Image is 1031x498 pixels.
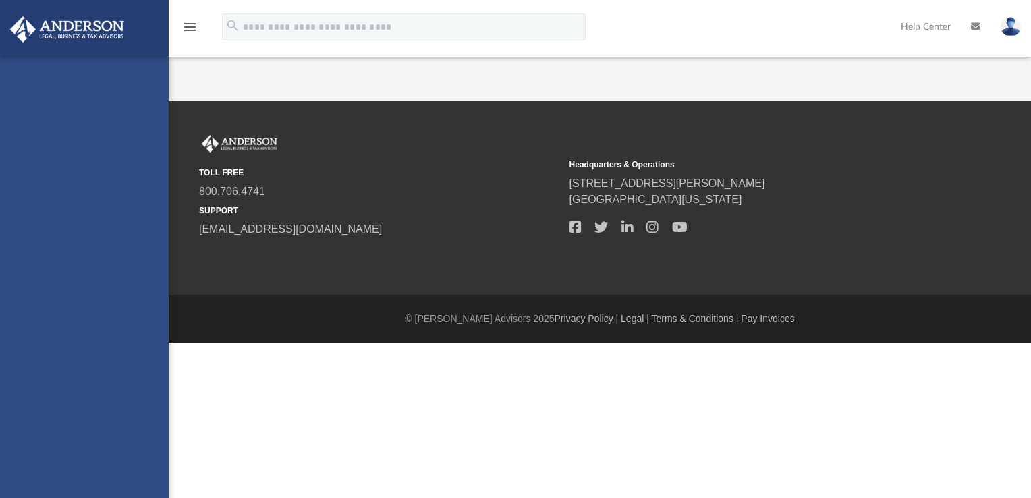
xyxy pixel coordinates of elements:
[569,194,742,205] a: [GEOGRAPHIC_DATA][US_STATE]
[169,312,1031,326] div: © [PERSON_NAME] Advisors 2025
[225,18,240,33] i: search
[652,313,739,324] a: Terms & Conditions |
[199,204,560,217] small: SUPPORT
[199,186,265,197] a: 800.706.4741
[182,19,198,35] i: menu
[6,16,128,43] img: Anderson Advisors Platinum Portal
[1001,17,1021,36] img: User Pic
[199,135,280,153] img: Anderson Advisors Platinum Portal
[182,26,198,35] a: menu
[741,313,794,324] a: Pay Invoices
[555,313,619,324] a: Privacy Policy |
[199,167,560,179] small: TOLL FREE
[199,223,382,235] a: [EMAIL_ADDRESS][DOMAIN_NAME]
[569,159,930,171] small: Headquarters & Operations
[621,313,649,324] a: Legal |
[569,177,765,189] a: [STREET_ADDRESS][PERSON_NAME]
